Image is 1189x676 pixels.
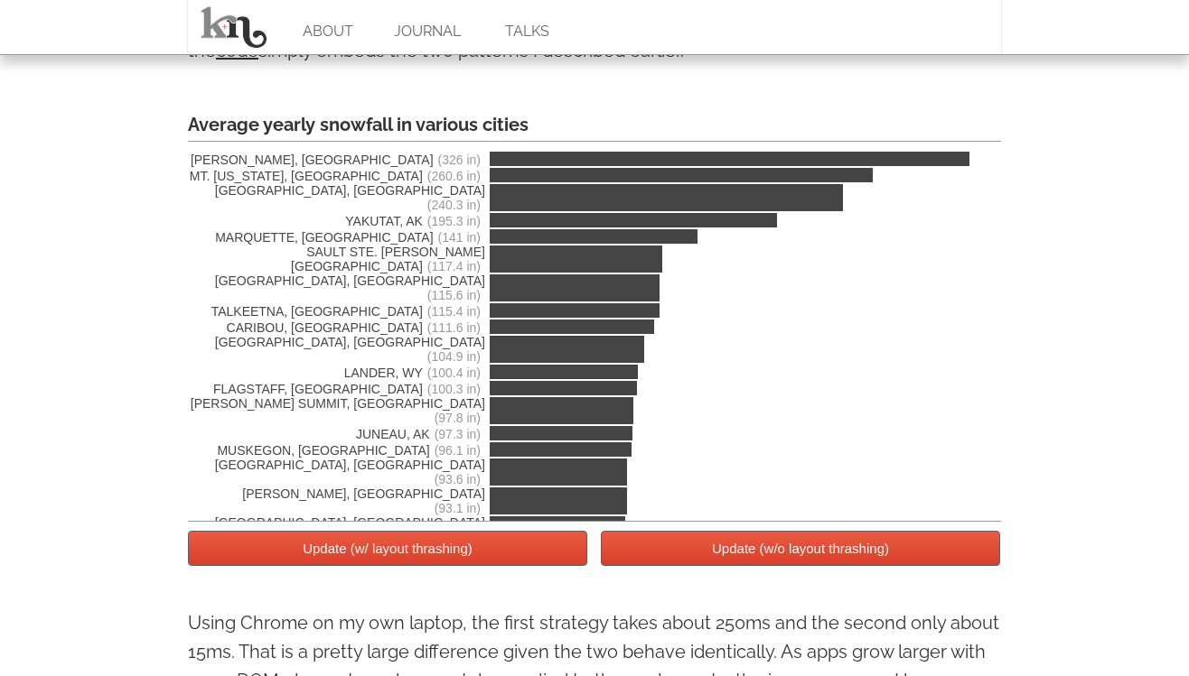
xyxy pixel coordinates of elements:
[188,382,485,396] span: FLAGSTAFF, [GEOGRAPHIC_DATA]
[427,169,481,183] span: (260.6 in)
[188,320,485,335] span: CARIBOU, [GEOGRAPHIC_DATA]
[188,486,485,515] span: [PERSON_NAME], [GEOGRAPHIC_DATA]
[188,427,485,441] span: JUNEAU, AK
[188,273,485,302] span: [GEOGRAPHIC_DATA], [GEOGRAPHIC_DATA]
[438,153,481,167] span: (326 in)
[188,245,485,273] span: SAULT STE. [PERSON_NAME][GEOGRAPHIC_DATA]
[188,304,485,319] span: TALKEETNA, [GEOGRAPHIC_DATA]
[427,382,481,396] span: (100.3 in)
[435,472,481,486] span: (93.6 in)
[438,230,481,245] span: (141 in)
[435,501,481,515] span: (93.1 in)
[216,40,258,61] a: code
[188,183,485,212] span: [GEOGRAPHIC_DATA], [GEOGRAPHIC_DATA]
[427,320,481,335] span: (111.6 in)
[188,366,485,380] span: LANDER, WY
[435,443,481,458] span: (96.1 in)
[427,366,481,380] span: (100.4 in)
[188,110,1001,142] div: Average yearly snowfall in various cities
[188,458,485,486] span: [GEOGRAPHIC_DATA], [GEOGRAPHIC_DATA]
[427,288,481,302] span: (115.6 in)
[188,515,485,544] span: [GEOGRAPHIC_DATA], [GEOGRAPHIC_DATA]
[188,214,485,228] span: YAKUTAT, AK
[188,396,485,425] span: [PERSON_NAME] SUMMIT, [GEOGRAPHIC_DATA]
[188,169,485,183] span: MT. [US_STATE], [GEOGRAPHIC_DATA]
[427,349,481,364] span: (104.9 in)
[601,531,1000,566] button: Update (w/o layout thrashing)
[427,214,481,228] span: (195.3 in)
[435,411,481,425] span: (97.8 in)
[427,304,481,319] span: (115.4 in)
[188,443,485,458] span: MUSKEGON, [GEOGRAPHIC_DATA]
[435,427,481,441] span: (97.3 in)
[188,153,485,167] span: [PERSON_NAME], [GEOGRAPHIC_DATA]
[188,531,587,566] button: Update (w/ layout thrashing)
[427,198,481,212] span: (240.3 in)
[427,259,481,273] span: (117.4 in)
[188,335,485,364] span: [GEOGRAPHIC_DATA], [GEOGRAPHIC_DATA]
[188,230,485,245] span: MARQUETTE, [GEOGRAPHIC_DATA]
